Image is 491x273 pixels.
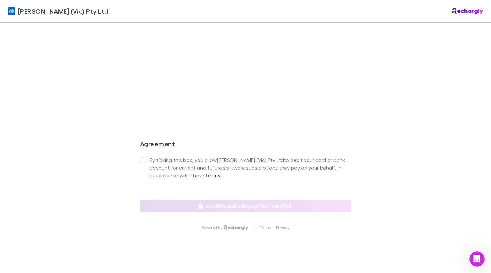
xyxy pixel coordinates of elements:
[8,7,15,15] img: William Buck (Vic) Pty Ltd's Logo
[140,140,351,150] h3: Agreement
[276,225,289,230] a: Privacy
[260,225,271,230] a: Terms
[140,200,351,212] button: Confirm and add payment method
[18,6,108,16] span: [PERSON_NAME] (Vic) Pty Ltd
[253,225,254,230] p: |
[224,225,248,230] img: Rechargly Logo
[206,172,221,178] strong: terms
[150,156,351,179] span: By ticking this box, you allow [PERSON_NAME] (Vic) Pty Ltd to debit your card or bank account for...
[202,225,224,230] p: Powered by
[452,8,483,14] img: Rechargly Logo
[469,251,485,267] iframe: Intercom live chat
